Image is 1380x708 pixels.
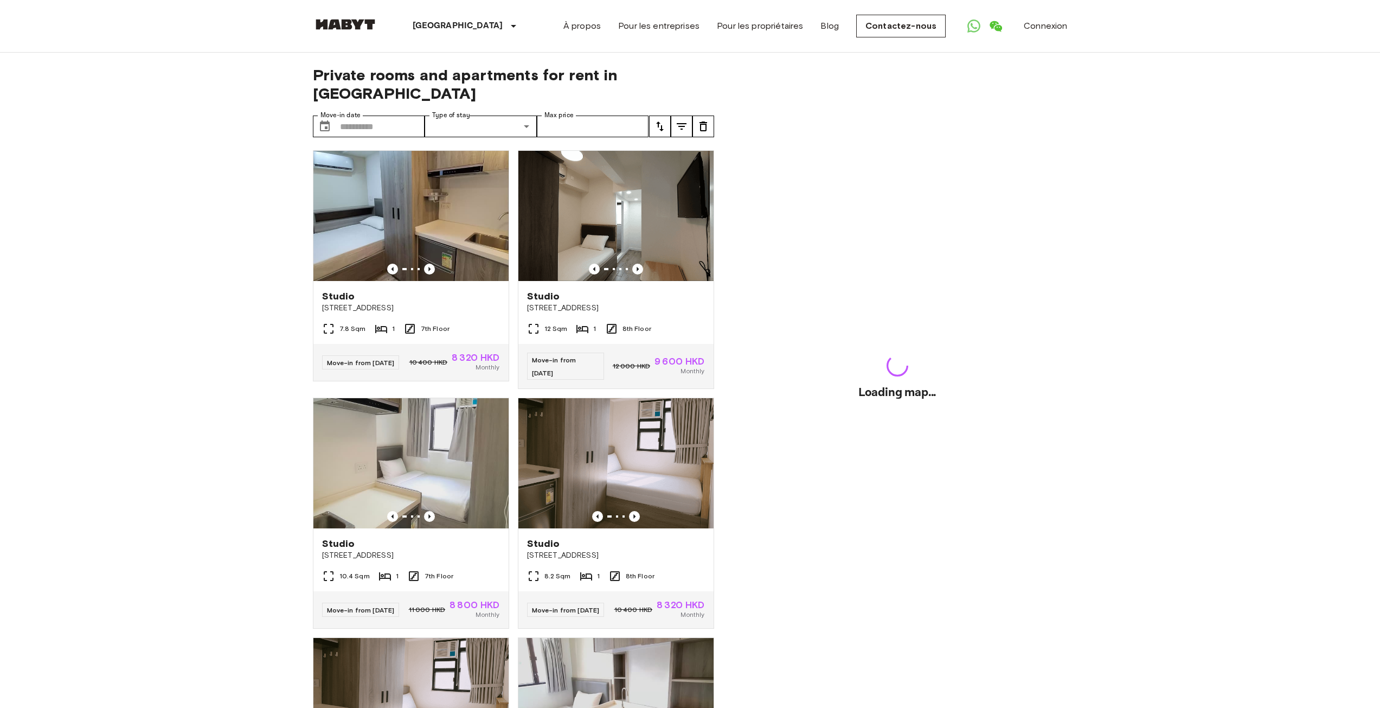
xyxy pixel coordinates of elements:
span: Monthly [476,362,499,372]
span: 11 000 HKD [409,605,446,615]
span: 8 320 HKD [452,353,499,362]
span: Private rooms and apartments for rent in [GEOGRAPHIC_DATA] [313,66,714,103]
a: Pour les propriétaires [717,20,803,33]
span: Studio [527,290,560,303]
a: Marketing picture of unit HK-01-067-052-01Previous imagePrevious imageStudio[STREET_ADDRESS]8.2 S... [518,398,714,629]
img: Habyt [313,19,378,30]
p: [GEOGRAPHIC_DATA] [413,20,503,33]
span: 8 320 HKD [657,600,704,610]
a: Connexion [1024,20,1067,33]
a: Contactez-nous [856,15,946,37]
button: Previous image [424,511,435,522]
span: Studio [322,537,355,550]
span: 10 400 HKD [614,605,653,615]
span: Monthly [681,366,704,376]
button: Previous image [387,511,398,522]
span: 7.8 Sqm [339,324,366,334]
span: 8 800 HKD [450,600,499,610]
span: 1 [593,324,596,334]
button: tune [692,116,714,137]
label: Move-in date [320,111,361,120]
a: Blog [820,20,839,33]
a: Open WhatsApp [963,15,985,37]
button: Previous image [629,511,640,522]
span: [STREET_ADDRESS] [527,303,705,314]
label: Max price [544,111,574,120]
span: 12 Sqm [544,324,568,334]
img: Marketing picture of unit HK-01-067-044-01 [313,398,509,528]
span: Move-in from [DATE] [532,606,600,614]
button: tune [649,116,671,137]
span: 1 [396,571,399,581]
button: Previous image [387,264,398,275]
img: Marketing picture of unit HK-01-067-052-01 [518,398,714,528]
a: Open WeChat [985,15,1006,37]
span: 7th Floor [421,324,450,334]
a: Marketing picture of unit HK-01-067-042-01Previous imagePrevious imageStudio[STREET_ADDRESS]7.8 S... [313,150,509,381]
span: 8th Floor [626,571,654,581]
span: 7th Floor [425,571,453,581]
h2: Loading map... [858,385,936,400]
span: 9 600 HKD [654,356,704,366]
span: Move-in from [DATE] [532,356,576,377]
button: Previous image [592,511,603,522]
span: Move-in from [DATE] [327,359,395,367]
img: Marketing picture of unit HK-01-067-042-01 [313,151,509,281]
span: 8.2 Sqm [544,571,571,581]
a: À propos [563,20,601,33]
span: Studio [322,290,355,303]
span: Studio [527,537,560,550]
span: [STREET_ADDRESS] [527,550,705,561]
span: [STREET_ADDRESS] [322,550,500,561]
a: Marketing picture of unit HK-01-067-046-01Previous imagePrevious imageStudio[STREET_ADDRESS]12 Sq... [518,150,714,389]
span: 1 [597,571,600,581]
span: [STREET_ADDRESS] [322,303,500,314]
img: Marketing picture of unit HK-01-067-046-01 [518,151,714,281]
span: 10.4 Sqm [339,571,370,581]
span: Monthly [476,610,499,620]
button: tune [671,116,692,137]
span: Move-in from [DATE] [327,606,395,614]
a: Pour les entreprises [618,20,699,33]
span: 1 [392,324,395,334]
span: 12 000 HKD [613,361,651,371]
span: 8th Floor [622,324,651,334]
label: Type of stay [432,111,470,120]
button: Previous image [632,264,643,275]
button: Choose date [314,116,336,137]
a: Marketing picture of unit HK-01-067-044-01Previous imagePrevious imageStudio[STREET_ADDRESS]10.4 ... [313,398,509,629]
span: Monthly [681,610,704,620]
span: 10 400 HKD [409,358,448,367]
button: Previous image [424,264,435,275]
button: Previous image [589,264,600,275]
